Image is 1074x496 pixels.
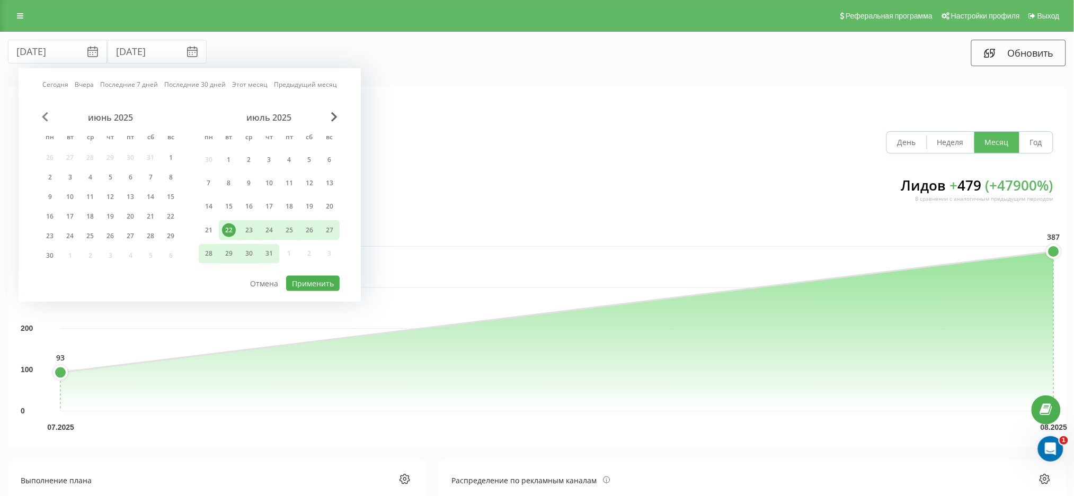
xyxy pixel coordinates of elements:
div: 22 [164,210,177,223]
div: 2 [242,152,256,166]
div: 7 [144,170,157,184]
div: ср 23 июля 2025 г. [239,220,259,240]
div: 3 [262,152,276,166]
div: 19 [303,200,316,213]
div: июнь 2025 [40,112,181,123]
div: 27 [323,223,336,237]
div: вс 20 июля 2025 г. [319,197,340,217]
a: Последние 7 дней [100,79,158,89]
div: пт 11 июля 2025 г. [279,173,299,193]
div: 1 [222,152,236,166]
div: вс 29 июня 2025 г. [161,228,181,244]
div: 12 [303,176,316,190]
div: 4 [83,170,97,184]
div: 1 [164,151,177,165]
div: вт 15 июля 2025 г. [219,197,239,217]
div: вс 8 июня 2025 г. [161,169,181,185]
button: Месяц [974,132,1019,153]
div: чт 26 июня 2025 г. [100,228,120,244]
div: 12 [103,190,117,204]
div: сб 21 июня 2025 г. [140,209,161,224]
div: 15 [164,190,177,204]
abbr: среда [82,130,98,146]
div: пт 13 июня 2025 г. [120,189,140,205]
abbr: суббота [143,130,158,146]
div: пт 18 июля 2025 г. [279,197,299,217]
div: 16 [242,200,256,213]
div: 18 [282,200,296,213]
div: сб 14 июня 2025 г. [140,189,161,205]
div: сб 5 июля 2025 г. [299,150,319,169]
div: вс 27 июля 2025 г. [319,220,340,240]
div: вт 29 июля 2025 г. [219,244,239,263]
div: 31 [262,247,276,260]
div: 17 [262,200,276,213]
div: 14 [202,200,216,213]
abbr: воскресенье [163,130,179,146]
div: ср 4 июня 2025 г. [80,169,100,185]
div: 6 [123,170,137,184]
text: 200 [21,324,33,332]
div: сб 7 июня 2025 г. [140,169,161,185]
div: ср 25 июня 2025 г. [80,228,100,244]
text: 07.2025 [47,423,74,431]
div: вс 15 июня 2025 г. [161,189,181,205]
div: 26 [303,223,316,237]
div: пн 21 июля 2025 г. [199,220,219,240]
div: 21 [202,223,216,237]
span: Реферальная программа [846,12,933,20]
a: Этот месяц [232,79,268,89]
div: чт 10 июля 2025 г. [259,173,279,193]
div: вт 3 июня 2025 г. [60,169,80,185]
div: сб 12 июля 2025 г. [299,173,319,193]
div: чт 3 июля 2025 г. [259,150,279,169]
span: + [950,176,958,195]
div: 9 [242,176,256,190]
button: Неделя [927,132,974,153]
div: 3 [63,170,77,184]
div: пт 4 июля 2025 г. [279,150,299,169]
button: Отмена [245,276,285,291]
abbr: суббота [301,130,317,146]
div: 24 [63,229,77,243]
div: ср 9 июля 2025 г. [239,173,259,193]
div: В сравнении с аналогичным предыдущим периодом [901,195,1053,202]
div: 17 [63,210,77,223]
iframe: Intercom live chat [1038,436,1063,462]
abbr: четверг [261,130,277,146]
div: 27 [123,229,137,243]
a: Сегодня [42,79,68,89]
div: сб 19 июля 2025 г. [299,197,319,217]
div: 5 [103,170,117,184]
div: 23 [242,223,256,237]
div: 18 [83,210,97,223]
div: вс 13 июля 2025 г. [319,173,340,193]
div: пт 25 июля 2025 г. [279,220,299,240]
abbr: пятница [281,130,297,146]
div: 10 [63,190,77,204]
div: пн 14 июля 2025 г. [199,197,219,217]
div: вс 1 июня 2025 г. [161,150,181,166]
abbr: вторник [221,130,237,146]
div: 26 [103,229,117,243]
div: 20 [323,200,336,213]
text: 100 [21,365,33,374]
span: Настройки профиля [951,12,1020,20]
div: чт 19 июня 2025 г. [100,209,120,224]
div: 13 [123,190,137,204]
abbr: понедельник [201,130,217,146]
div: пт 20 июня 2025 г. [120,209,140,224]
div: вс 22 июня 2025 г. [161,209,181,224]
div: 4 [282,152,296,166]
abbr: вторник [62,130,78,146]
div: 9 [43,190,57,204]
div: 8 [164,170,177,184]
div: вт 22 июля 2025 г. [219,220,239,240]
div: 8 [222,176,236,190]
div: пн 7 июля 2025 г. [199,173,219,193]
div: сб 26 июля 2025 г. [299,220,319,240]
div: 6 [323,152,336,166]
div: 15 [222,200,236,213]
abbr: пятница [122,130,138,146]
abbr: воскресенье [322,130,338,146]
